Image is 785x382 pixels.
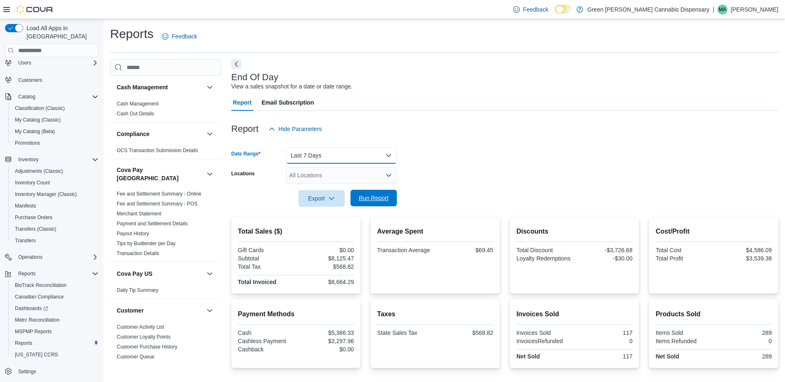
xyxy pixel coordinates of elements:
[15,252,98,262] span: Operations
[2,91,102,103] button: Catalog
[15,351,58,358] span: [US_STATE] CCRS
[238,263,294,270] div: Total Tax
[12,103,98,113] span: Classification (Classic)
[117,241,175,246] a: Tips by Budtender per Day
[715,338,772,344] div: 0
[12,236,98,246] span: Transfers
[555,5,572,14] input: Dark Mode
[110,189,221,262] div: Cova Pay [GEOGRAPHIC_DATA]
[2,57,102,69] button: Users
[117,334,170,340] span: Customer Loyalty Points
[117,353,154,360] span: Customer Queue
[715,329,772,336] div: 289
[298,190,345,207] button: Export
[715,353,772,360] div: 289
[158,28,200,45] a: Feedback
[516,227,633,236] h2: Discounts
[8,212,102,223] button: Purchase Orders
[15,128,55,135] span: My Catalog (Beta)
[359,194,389,202] span: Run Report
[12,166,66,176] a: Adjustments (Classic)
[8,314,102,326] button: Metrc Reconciliation
[655,247,712,253] div: Total Cost
[8,235,102,246] button: Transfers
[15,92,98,102] span: Catalog
[18,93,35,100] span: Catalog
[8,103,102,114] button: Classification (Classic)
[238,309,354,319] h2: Payment Methods
[15,75,46,85] a: Customers
[15,155,98,165] span: Inventory
[110,146,221,159] div: Compliance
[15,214,53,221] span: Purchase Orders
[110,99,221,122] div: Cash Management
[516,353,540,360] strong: Net Sold
[18,270,36,277] span: Reports
[12,138,43,148] a: Promotions
[576,353,632,360] div: 117
[117,147,198,154] span: OCS Transaction Submission Details
[15,74,98,85] span: Customers
[110,26,154,42] h1: Reports
[8,279,102,291] button: BioTrack Reconciliation
[18,254,43,260] span: Operations
[117,110,154,117] span: Cash Out Details
[15,140,40,146] span: Promotions
[298,255,354,262] div: $8,125.47
[12,212,98,222] span: Purchase Orders
[437,247,493,253] div: $69.45
[265,121,325,137] button: Hide Parameters
[8,200,102,212] button: Manifests
[117,111,154,117] a: Cash Out Details
[18,368,36,375] span: Settings
[12,303,98,313] span: Dashboards
[15,191,77,198] span: Inventory Manager (Classic)
[12,327,55,337] a: MSPMP Reports
[12,350,61,360] a: [US_STATE] CCRS
[117,344,178,350] a: Customer Purchase History
[718,5,727,14] div: Mark Akers
[12,315,63,325] a: Metrc Reconciliation
[117,306,144,315] h3: Customer
[12,315,98,325] span: Metrc Reconciliation
[655,309,772,319] h2: Products Sold
[8,303,102,314] a: Dashboards
[8,165,102,177] button: Adjustments (Classic)
[12,303,51,313] a: Dashboards
[516,309,633,319] h2: Invoices Sold
[15,328,52,335] span: MSPMP Reports
[576,247,632,253] div: -$3,726.68
[576,338,632,344] div: 0
[238,338,294,344] div: Cashless Payment
[117,191,202,197] a: Fee and Settlement Summary - Online
[110,285,221,298] div: Cova Pay US
[12,236,39,246] a: Transfers
[12,350,98,360] span: Washington CCRS
[8,126,102,137] button: My Catalog (Beta)
[117,166,203,182] h3: Cova Pay [GEOGRAPHIC_DATA]
[15,269,98,279] span: Reports
[655,329,712,336] div: Items Sold
[117,201,197,207] a: Fee and Settlement Summary - POS
[238,255,294,262] div: Subtotal
[377,329,433,336] div: State Sales Tax
[719,5,726,14] span: MA
[117,221,187,227] a: Payment and Settlement Details
[655,353,679,360] strong: Net Sold
[12,292,98,302] span: Canadian Compliance
[238,329,294,336] div: Cash
[117,251,159,256] a: Transaction Details
[298,338,354,344] div: $3,297.96
[298,263,354,270] div: $568.82
[233,94,252,111] span: Report
[377,309,493,319] h2: Taxes
[8,291,102,303] button: Canadian Compliance
[117,287,158,294] span: Daily Tip Summary
[2,154,102,165] button: Inventory
[12,338,36,348] a: Reports
[15,203,36,209] span: Manifests
[15,269,39,279] button: Reports
[12,280,70,290] a: BioTrack Reconciliation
